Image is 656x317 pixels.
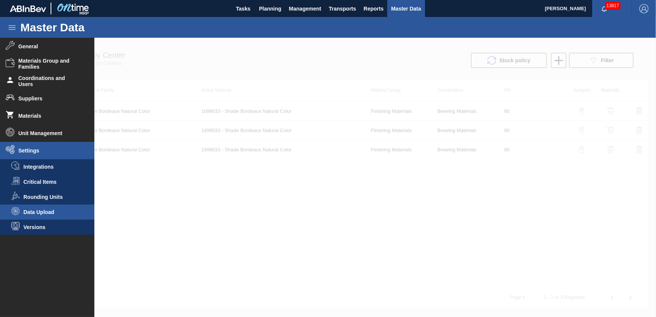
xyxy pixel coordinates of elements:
[23,209,82,215] span: Data Upload
[289,4,321,13] span: Management
[18,43,81,49] span: General
[23,224,82,230] span: Versions
[10,5,46,12] img: TNhmsLtSVTkK8tSr43FrP2fwEKptu5GPRR3wAAAABJRU5ErkJggg==
[18,130,81,136] span: Unit Management
[639,4,648,13] img: Logout
[23,179,82,185] span: Critical Items
[259,4,281,13] span: Planning
[18,75,81,87] span: Coordinations and Users
[363,4,383,13] span: Reports
[18,113,81,119] span: Materials
[20,23,154,32] h1: Master Data
[391,4,421,13] span: Master Data
[18,58,81,70] span: Materials Group and Families
[23,194,82,200] span: Rounding Units
[23,164,82,170] span: Integrations
[18,148,81,154] span: Settings
[235,4,251,13] span: Tasks
[329,4,356,13] span: Transports
[18,95,81,102] span: Suppliers
[605,2,621,10] span: 13817
[592,3,616,14] button: Notifications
